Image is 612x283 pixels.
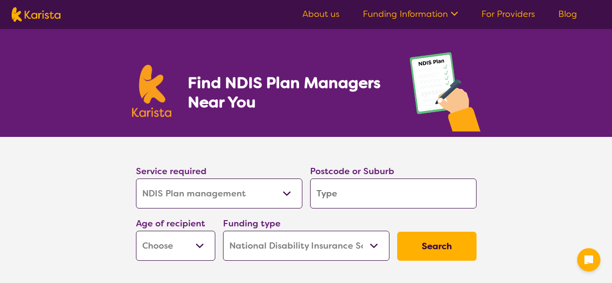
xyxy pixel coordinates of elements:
[136,218,205,229] label: Age of recipient
[410,52,480,137] img: plan-management
[12,7,60,22] img: Karista logo
[363,8,458,20] a: Funding Information
[136,165,207,177] label: Service required
[302,8,340,20] a: About us
[310,165,394,177] label: Postcode or Suburb
[558,8,577,20] a: Blog
[397,232,477,261] button: Search
[310,179,477,209] input: Type
[223,218,281,229] label: Funding type
[188,73,390,112] h1: Find NDIS Plan Managers Near You
[132,65,172,117] img: Karista logo
[481,8,535,20] a: For Providers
